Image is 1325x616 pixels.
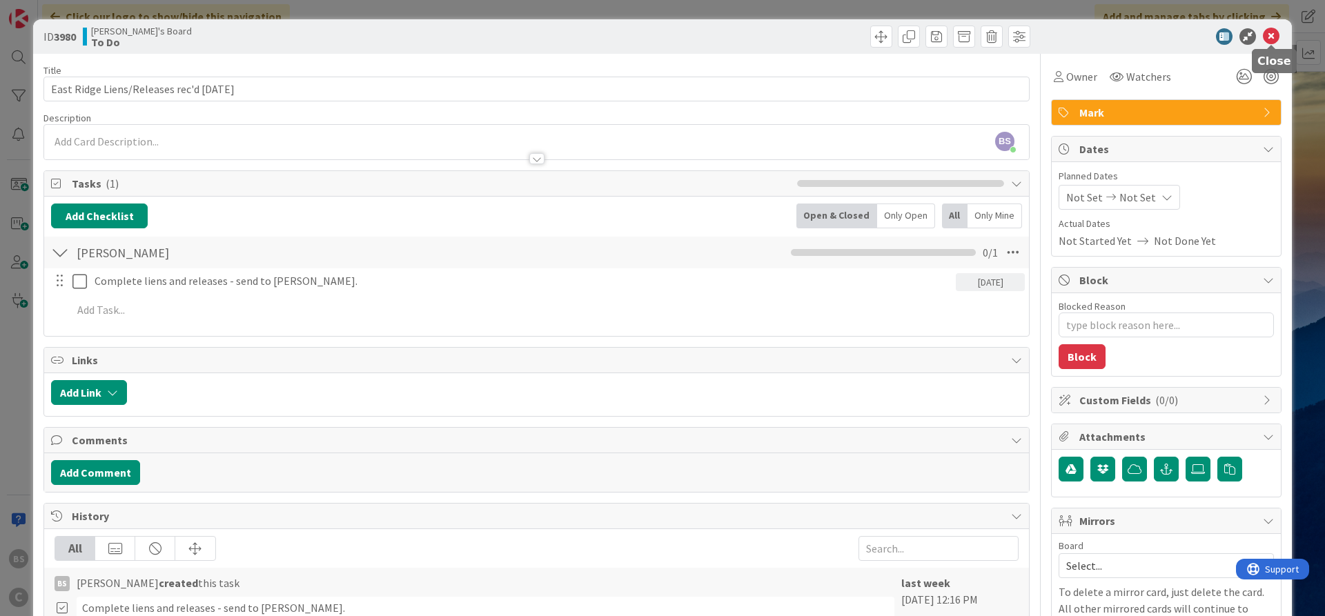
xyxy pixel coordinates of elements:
span: Links [72,352,1004,368]
label: Blocked Reason [1059,300,1126,312]
span: ID [43,28,76,45]
span: Support [29,2,63,19]
span: Not Set [1066,189,1103,206]
b: created [159,576,198,590]
button: Add Checklist [51,203,148,228]
span: Custom Fields [1079,392,1256,408]
div: [DATE] [956,273,1025,291]
button: Add Comment [51,460,140,485]
span: Attachments [1079,428,1256,445]
p: Complete liens and releases - send to [PERSON_NAME]. [95,273,950,289]
span: Watchers [1126,68,1171,85]
b: To Do [91,37,192,48]
div: Open & Closed [796,203,877,228]
span: 0 / 1 [983,244,998,261]
span: Select... [1066,556,1243,575]
span: ( 0/0 ) [1155,393,1178,407]
span: [PERSON_NAME] this task [77,575,239,591]
span: Planned Dates [1059,169,1274,183]
span: ( 1 ) [106,177,119,190]
span: Mirrors [1079,513,1256,529]
span: Block [1079,272,1256,288]
span: Description [43,112,91,124]
div: All [55,537,95,560]
div: All [942,203,968,228]
button: Block [1059,344,1106,369]
input: type card name here... [43,77,1030,101]
input: Add Checklist... [72,240,382,265]
label: Title [43,64,61,77]
span: Not Done Yet [1154,232,1216,249]
span: BS [995,132,1014,151]
span: Not Started Yet [1059,232,1132,249]
h5: Close [1257,54,1291,68]
b: last week [901,576,950,590]
span: Owner [1066,68,1097,85]
div: Only Mine [968,203,1022,228]
span: History [72,508,1004,524]
div: BS [55,576,70,591]
span: Tasks [72,175,790,192]
span: Actual Dates [1059,217,1274,231]
span: [PERSON_NAME]'s Board [91,26,192,37]
b: 3980 [54,30,76,43]
span: Dates [1079,141,1256,157]
div: Only Open [877,203,935,228]
span: Not Set [1119,189,1156,206]
span: Board [1059,541,1083,550]
span: Comments [72,432,1004,448]
button: Add Link [51,380,127,405]
span: Mark [1079,104,1256,121]
input: Search... [858,536,1019,561]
